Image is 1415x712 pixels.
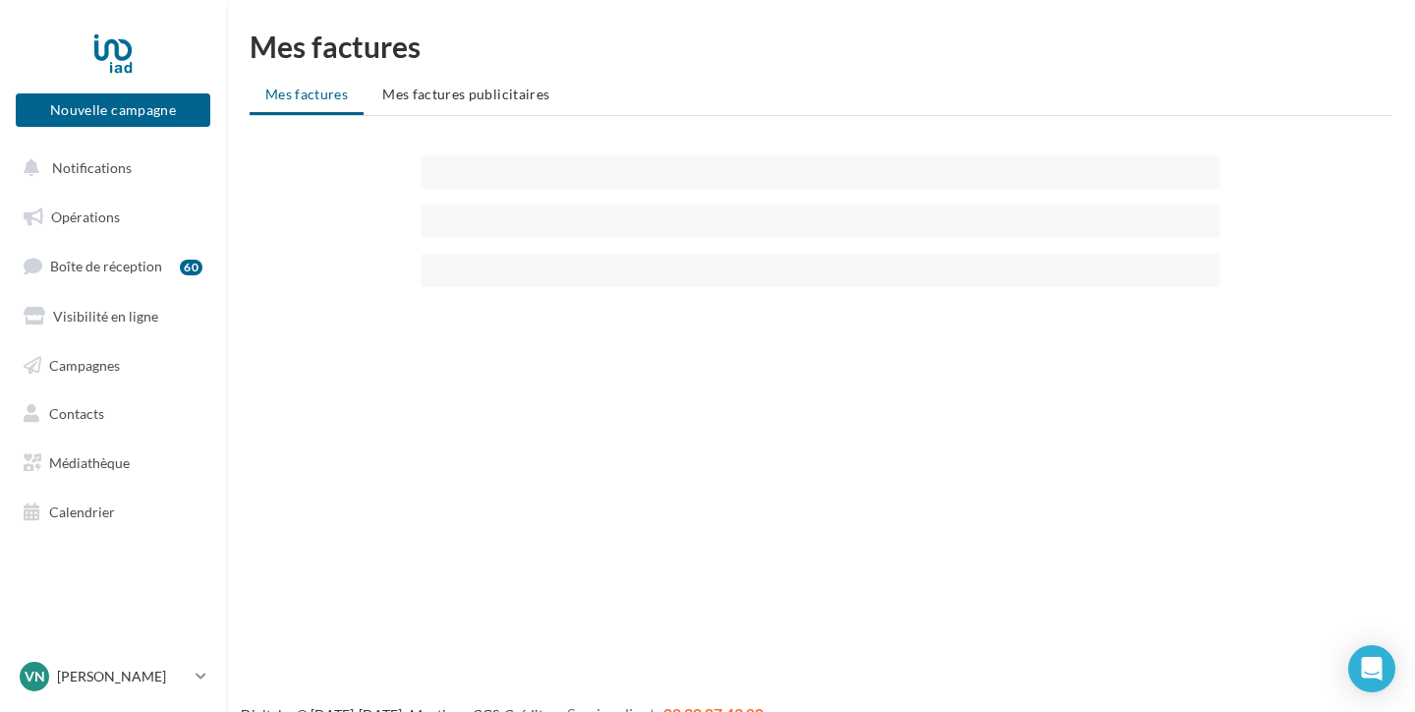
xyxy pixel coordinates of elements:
a: Contacts [12,393,214,435]
span: Campagnes [49,356,120,373]
span: Calendrier [49,504,115,520]
a: Boîte de réception60 [12,245,214,287]
div: Open Intercom Messenger [1348,645,1395,692]
span: Visibilité en ligne [53,308,158,325]
span: Contacts [49,405,104,422]
h1: Mes factures [250,31,1391,61]
button: Nouvelle campagne [16,93,210,127]
a: Calendrier [12,492,214,533]
p: [PERSON_NAME] [57,667,188,686]
span: Boîte de réception [50,258,162,274]
span: Notifications [52,159,132,176]
a: Médiathèque [12,443,214,484]
span: Médiathèque [49,454,130,471]
span: Opérations [51,208,120,225]
a: VN [PERSON_NAME] [16,658,210,695]
div: 60 [180,260,202,275]
button: Notifications [12,148,206,189]
span: VN [25,667,45,686]
a: Campagnes [12,345,214,386]
a: Visibilité en ligne [12,296,214,337]
span: Mes factures publicitaires [382,86,549,102]
a: Opérations [12,197,214,238]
